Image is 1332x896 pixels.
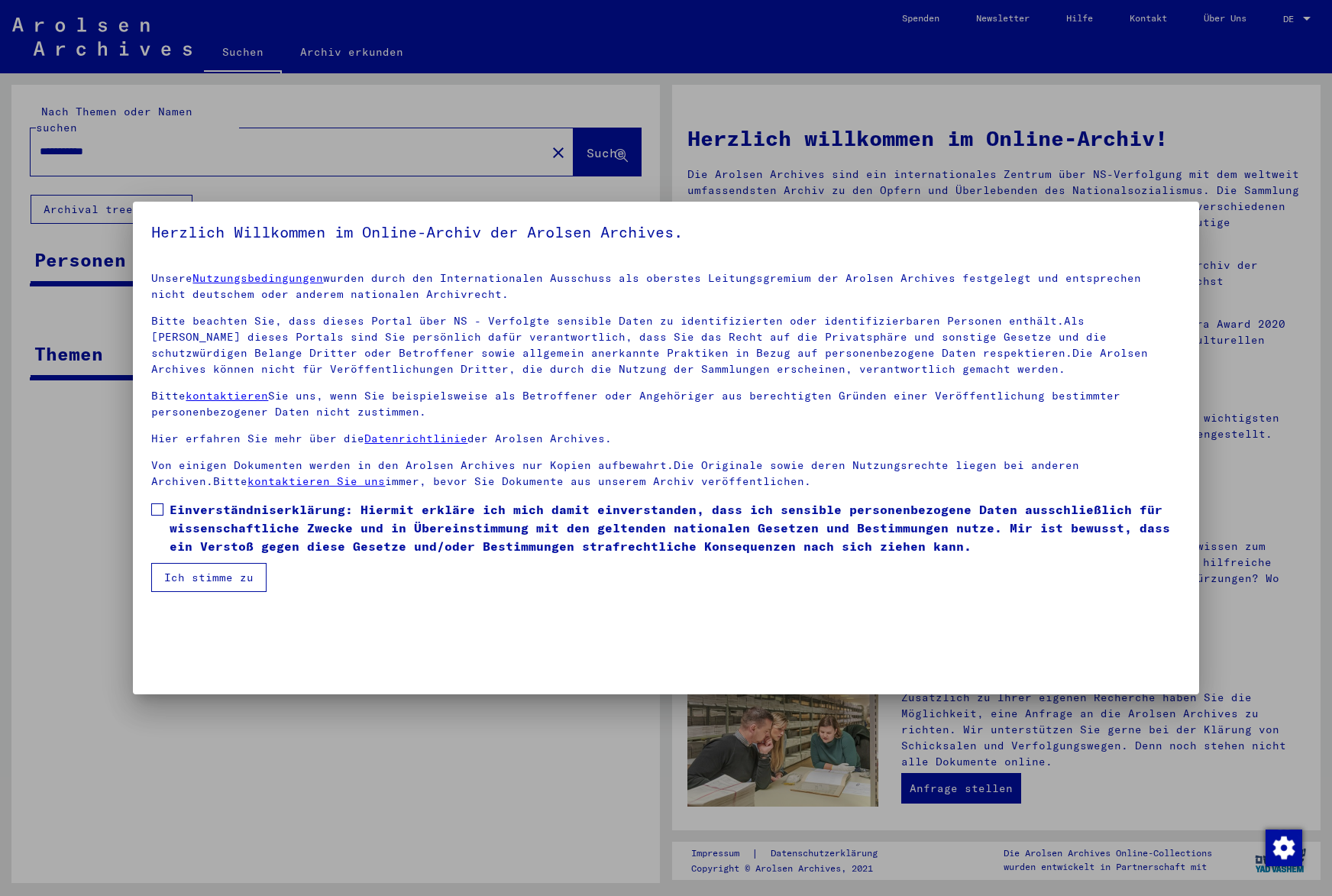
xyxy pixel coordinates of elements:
img: Zustimmung ändern [1266,830,1302,866]
span: Einverständniserklärung: Hiermit erkläre ich mich damit einverstanden, dass ich sensible personen... [170,500,1180,555]
p: Hier erfahren Sie mehr über die der Arolsen Archives. [151,431,1180,447]
p: Bitte Sie uns, wenn Sie beispielsweise als Betroffener oder Angehöriger aus berechtigten Gründen ... [151,388,1180,420]
a: Nutzungsbedingungen [192,271,323,285]
h5: Herzlich Willkommen im Online-Archiv der Arolsen Archives. [151,220,1180,244]
a: kontaktieren Sie uns [247,474,385,488]
a: kontaktieren [186,389,268,403]
p: Von einigen Dokumenten werden in den Arolsen Archives nur Kopien aufbewahrt.Die Originale sowie d... [151,458,1180,490]
p: Unsere wurden durch den Internationalen Ausschuss als oberstes Leitungsgremium der Arolsen Archiv... [151,270,1180,302]
p: Bitte beachten Sie, dass dieses Portal über NS - Verfolgte sensible Daten zu identifizierten oder... [151,313,1180,377]
a: Datenrichtlinie [364,432,467,445]
button: Ich stimme zu [151,563,267,592]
